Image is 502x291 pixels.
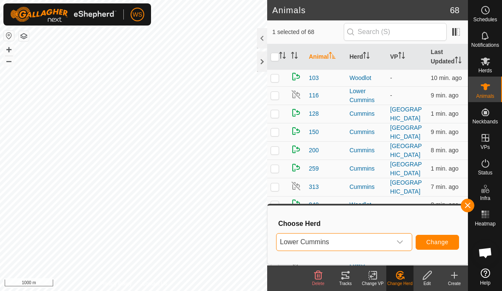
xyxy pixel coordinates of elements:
a: [GEOGRAPHIC_DATA] [390,124,422,140]
p-sorticon: Activate to sort [279,53,286,60]
h3: Choose Herd [278,220,459,228]
p-sorticon: Activate to sort [329,53,336,60]
span: Sep 9, 2025 at 4:52 PM [431,183,459,190]
span: Neckbands [472,119,498,124]
span: Animals [476,94,494,99]
a: Contact Us [142,280,167,288]
img: Gallagher Logo [10,7,117,22]
span: 103 [309,74,319,83]
span: 150 [309,128,319,137]
div: Cummins [350,146,384,155]
span: Sep 9, 2025 at 4:49 PM [431,265,462,271]
a: Privacy Policy [100,280,132,288]
th: Animal [305,44,346,70]
span: Change [426,239,448,245]
app-display-virtual-paddock-transition: - [390,265,392,271]
span: Delete [312,281,325,286]
div: Create [441,280,468,287]
p-sorticon: Activate to sort [455,58,462,65]
span: Sep 9, 2025 at 4:58 PM [431,110,459,117]
input: Search (S) [344,23,447,41]
a: [GEOGRAPHIC_DATA] [390,106,422,122]
span: 313 [309,183,319,191]
div: Change VP [359,280,386,287]
th: VP [387,44,428,70]
div: Edit [414,280,441,287]
a: [GEOGRAPHIC_DATA] [390,161,422,177]
div: dropdown trigger [391,234,408,251]
span: Schedules [473,17,497,22]
span: Heatmap [475,221,496,226]
a: [GEOGRAPHIC_DATA] [390,143,422,158]
span: Sep 9, 2025 at 4:49 PM [431,74,462,81]
span: 940 [309,200,319,209]
div: Tracks [332,280,359,287]
span: Help [480,280,491,285]
img: returning off [291,89,301,100]
a: [GEOGRAPHIC_DATA] [390,179,422,195]
span: 200 [309,146,319,155]
button: Map Layers [19,31,29,41]
span: Notifications [471,43,499,48]
span: 68 [450,4,459,17]
div: Woodlot [350,200,384,209]
th: Herd [346,44,387,70]
app-display-virtual-paddock-transition: - [390,74,392,81]
div: Open chat [473,240,498,265]
app-display-virtual-paddock-transition: - [390,92,392,99]
img: returning on [291,108,301,118]
span: Lower Cummins [277,234,391,251]
button: – [4,56,14,66]
img: returning on [291,71,301,82]
a: Help [468,265,502,289]
h2: Animals [272,5,450,15]
span: 128 [309,109,319,118]
span: VPs [480,145,490,150]
img: returning off [291,181,301,191]
div: Cummins [350,164,384,173]
span: WS [133,10,143,19]
img: returning on [291,163,301,173]
span: 116 [309,91,319,100]
span: Sep 9, 2025 at 4:51 PM [431,147,459,154]
span: Sep 9, 2025 at 4:58 PM [431,165,459,172]
span: Sep 9, 2025 at 4:52 PM [431,201,459,208]
div: Cummins [350,183,384,191]
img: returning on [291,144,301,154]
span: Sep 9, 2025 at 4:50 PM [431,128,459,135]
img: returning on [291,126,301,136]
span: 1 selected of 68 [272,28,344,37]
p-sorticon: Activate to sort [291,53,298,60]
div: Cummins [350,128,384,137]
div: Woodlot [350,74,384,83]
button: + [4,45,14,55]
button: Reset Map [4,31,14,41]
p-sorticon: Activate to sort [398,53,405,60]
button: Change [416,235,459,250]
app-display-virtual-paddock-transition: - [390,201,392,208]
th: Last Updated [428,44,468,70]
span: 259 [309,164,319,173]
img: returning on [291,198,301,208]
span: Herds [478,68,492,73]
p-sorticon: Activate to sort [363,53,370,60]
div: Lower Cummins [350,87,384,105]
div: Cummins [350,109,384,118]
span: Infra [480,196,490,201]
span: Sep 9, 2025 at 4:50 PM [431,92,459,99]
span: Status [478,170,492,175]
div: Change Herd [386,280,414,287]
